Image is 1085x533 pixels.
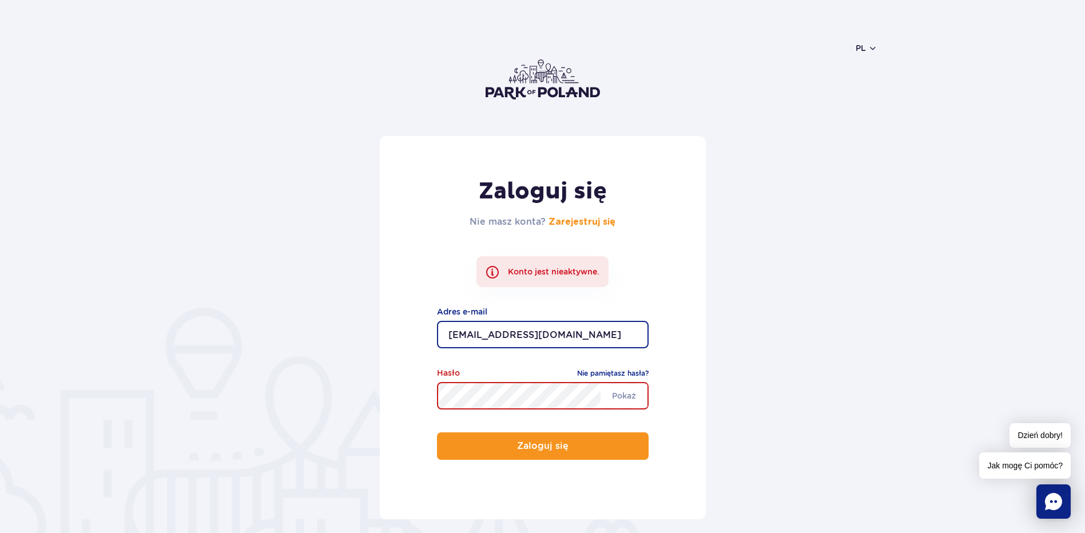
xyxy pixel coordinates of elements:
[1010,423,1071,448] span: Dzień dobry!
[437,321,649,348] input: Wpisz swój adres e-mail
[517,441,569,451] p: Zaloguj się
[601,384,647,408] span: Pokaż
[437,305,649,318] label: Adres e-mail
[856,42,877,54] button: pl
[549,217,615,226] a: Zarejestruj się
[476,256,609,287] div: Konto jest nieaktywne.
[577,368,649,379] a: Nie pamiętasz hasła?
[437,432,649,460] button: Zaloguj się
[1036,484,1071,519] div: Chat
[470,215,615,229] h2: Nie masz konta?
[979,452,1071,479] span: Jak mogę Ci pomóc?
[486,59,600,100] img: Park of Poland logo
[470,177,615,206] h1: Zaloguj się
[437,367,460,379] label: Hasło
